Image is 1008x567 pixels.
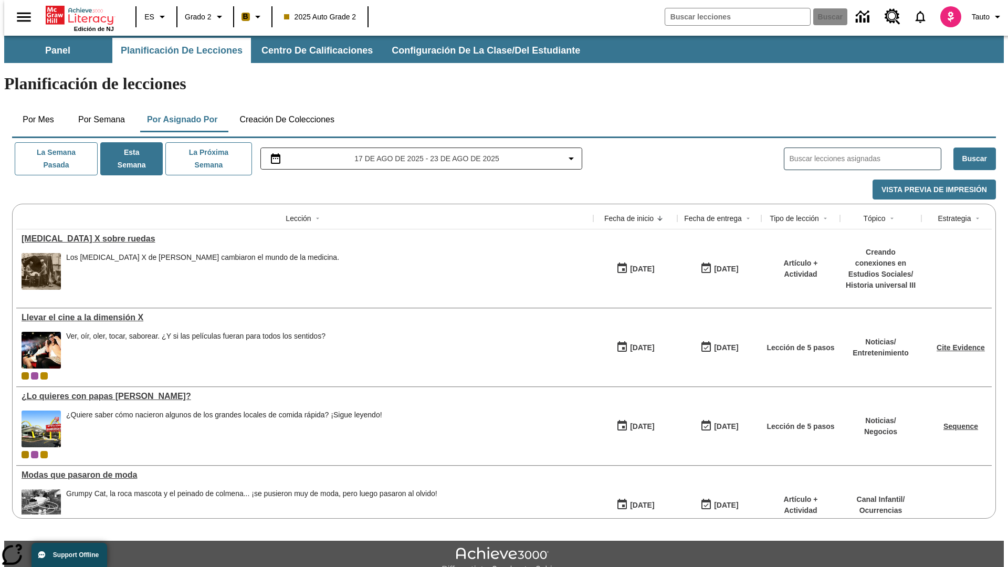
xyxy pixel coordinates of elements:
button: 08/20/25: Primer día en que estuvo disponible la lección [613,259,658,279]
button: Escoja un nuevo avatar [934,3,968,30]
div: Fecha de inicio [604,213,654,224]
div: ¿Quiere saber cómo nacieron algunos de los grandes locales de comida rápida? ¡Sigue leyendo! [66,411,382,419]
div: [DATE] [630,341,654,354]
button: Sort [742,212,754,225]
span: 17 de ago de 2025 - 23 de ago de 2025 [354,153,499,164]
button: Boost El color de la clase es anaranjado claro. Cambiar el color de la clase. [237,7,268,26]
button: 08/20/25: Último día en que podrá accederse la lección [697,259,742,279]
button: Creación de colecciones [231,107,343,132]
button: 07/03/26: Último día en que podrá accederse la lección [697,416,742,436]
h1: Planificación de lecciones [4,74,1004,93]
button: Perfil/Configuración [968,7,1008,26]
div: Los [MEDICAL_DATA] X de [PERSON_NAME] cambiaron el mundo de la medicina. [66,253,339,262]
div: Ver, oír, oler, tocar, saborear. ¿Y si las películas fueran para todos los sentidos? [66,332,325,341]
button: Support Offline [31,543,107,567]
div: Ver, oír, oler, tocar, saborear. ¿Y si las películas fueran para todos los sentidos? [66,332,325,369]
div: [DATE] [714,341,738,354]
div: ¿Lo quieres con papas fritas? [22,392,588,401]
div: Lección [286,213,311,224]
p: Lección de 5 pasos [766,342,834,353]
div: Rayos X sobre ruedas [22,234,588,244]
span: 2025 Auto Grade 2 [284,12,356,23]
p: Artículo + Actividad [766,258,835,280]
div: Grumpy Cat, la roca mascota y el peinado de colmena... ¡se pusieron muy de moda, pero luego pasar... [66,489,437,526]
div: Subbarra de navegación [4,36,1004,63]
div: New 2025 class [40,372,48,380]
div: Llevar el cine a la dimensión X [22,313,588,322]
span: Support Offline [53,551,99,559]
div: Clase actual [22,372,29,380]
a: Portada [46,5,114,26]
button: Sort [886,212,898,225]
button: Sort [654,212,666,225]
p: Noticias / [864,415,897,426]
button: La semana pasada [15,142,98,175]
span: Tauto [972,12,990,23]
button: Panel [5,38,110,63]
p: Artículo + Actividad [766,494,835,516]
button: Vista previa de impresión [873,180,996,200]
img: avatar image [940,6,961,27]
button: Esta semana [100,142,163,175]
div: Fecha de entrega [684,213,742,224]
button: Sort [311,212,324,225]
span: B [243,10,248,23]
a: ¿Lo quieres con papas fritas?, Lecciones [22,392,588,401]
div: [DATE] [714,262,738,276]
a: Rayos X sobre ruedas, Lecciones [22,234,588,244]
button: Buscar [953,148,996,170]
div: Portada [46,4,114,32]
a: Llevar el cine a la dimensión X, Lecciones [22,313,588,322]
img: Uno de los primeros locales de McDonald's, con el icónico letrero rojo y los arcos amarillos. [22,411,61,447]
button: La próxima semana [165,142,251,175]
div: [DATE] [714,499,738,512]
a: Notificaciones [907,3,934,30]
div: [DATE] [630,420,654,433]
span: ES [144,12,154,23]
p: Historia universal III [845,280,916,291]
input: Buscar lecciones asignadas [790,151,941,166]
button: Abrir el menú lateral [8,2,39,33]
button: 08/18/25: Primer día en que estuvo disponible la lección [613,338,658,358]
button: Lenguaje: ES, Selecciona un idioma [140,7,173,26]
div: OL 2025 Auto Grade 3 [31,451,38,458]
img: Foto en blanco y negro de dos personas uniformadas colocando a un hombre en una máquina de rayos ... [22,253,61,290]
p: Entretenimiento [853,348,909,359]
a: Centro de información [849,3,878,31]
span: New 2025 class [40,451,48,458]
input: Buscar campo [665,8,810,25]
a: Sequence [943,422,978,430]
span: Los rayos X de Marie Curie cambiaron el mundo de la medicina. [66,253,339,290]
button: Centro de calificaciones [253,38,381,63]
p: Ocurrencias [857,505,905,516]
span: Grado 2 [185,12,212,23]
div: Tópico [863,213,885,224]
div: [DATE] [630,262,654,276]
button: 06/30/26: Último día en que podrá accederse la lección [697,495,742,515]
span: Clase actual [22,451,29,458]
button: 08/24/25: Último día en que podrá accederse la lección [697,338,742,358]
a: Centro de recursos, Se abrirá en una pestaña nueva. [878,3,907,31]
div: [DATE] [630,499,654,512]
button: 07/26/25: Primer día en que estuvo disponible la lección [613,416,658,436]
button: Sort [971,212,984,225]
p: Creando conexiones en Estudios Sociales / [845,247,916,280]
a: Modas que pasaron de moda, Lecciones [22,470,588,480]
span: ¿Quiere saber cómo nacieron algunos de los grandes locales de comida rápida? ¡Sigue leyendo! [66,411,382,447]
div: Estrategia [938,213,971,224]
button: Seleccione el intervalo de fechas opción del menú [265,152,578,165]
div: [DATE] [714,420,738,433]
button: 07/19/25: Primer día en que estuvo disponible la lección [613,495,658,515]
button: Grado: Grado 2, Elige un grado [181,7,230,26]
div: OL 2025 Auto Grade 3 [31,372,38,380]
div: Tipo de lección [770,213,819,224]
button: Configuración de la clase/del estudiante [383,38,589,63]
button: Por semana [70,107,133,132]
p: Noticias / [853,337,909,348]
a: Cite Evidence [937,343,985,352]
